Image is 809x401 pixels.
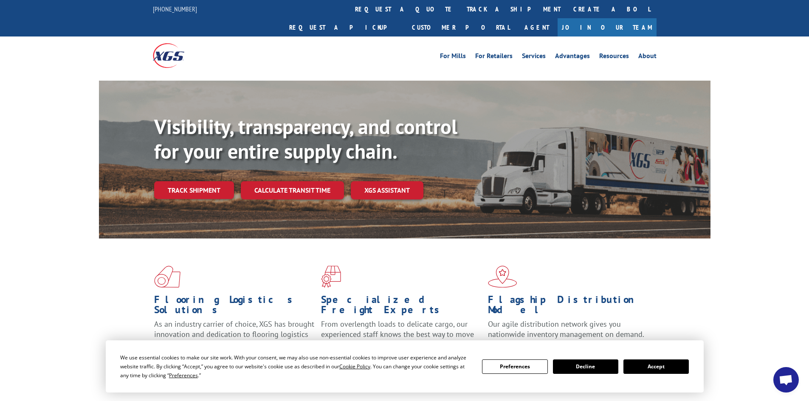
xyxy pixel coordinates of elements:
[321,294,482,319] h1: Specialized Freight Experts
[558,18,657,36] a: Join Our Team
[153,5,197,13] a: [PHONE_NUMBER]
[154,319,314,349] span: As an industry carrier of choice, XGS has brought innovation and dedication to flooring logistics...
[406,18,516,36] a: Customer Portal
[351,181,423,199] a: XGS ASSISTANT
[488,319,644,339] span: Our agile distribution network gives you nationwide inventory management on demand.
[154,294,315,319] h1: Flooring Logistics Solutions
[120,353,472,380] div: We use essential cookies to make our site work. With your consent, we may also use non-essential ...
[599,53,629,62] a: Resources
[553,359,618,374] button: Decline
[154,113,457,164] b: Visibility, transparency, and control for your entire supply chain.
[488,266,517,288] img: xgs-icon-flagship-distribution-model-red
[321,319,482,357] p: From overlength loads to delicate cargo, our experienced staff knows the best way to move your fr...
[339,363,370,370] span: Cookie Policy
[241,181,344,199] a: Calculate transit time
[488,294,648,319] h1: Flagship Distribution Model
[440,53,466,62] a: For Mills
[516,18,558,36] a: Agent
[623,359,689,374] button: Accept
[555,53,590,62] a: Advantages
[154,266,180,288] img: xgs-icon-total-supply-chain-intelligence-red
[482,359,547,374] button: Preferences
[169,372,198,379] span: Preferences
[773,367,799,393] div: Open chat
[321,266,341,288] img: xgs-icon-focused-on-flooring-red
[475,53,513,62] a: For Retailers
[522,53,546,62] a: Services
[154,181,234,199] a: Track shipment
[638,53,657,62] a: About
[283,18,406,36] a: Request a pickup
[106,340,704,393] div: Cookie Consent Prompt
